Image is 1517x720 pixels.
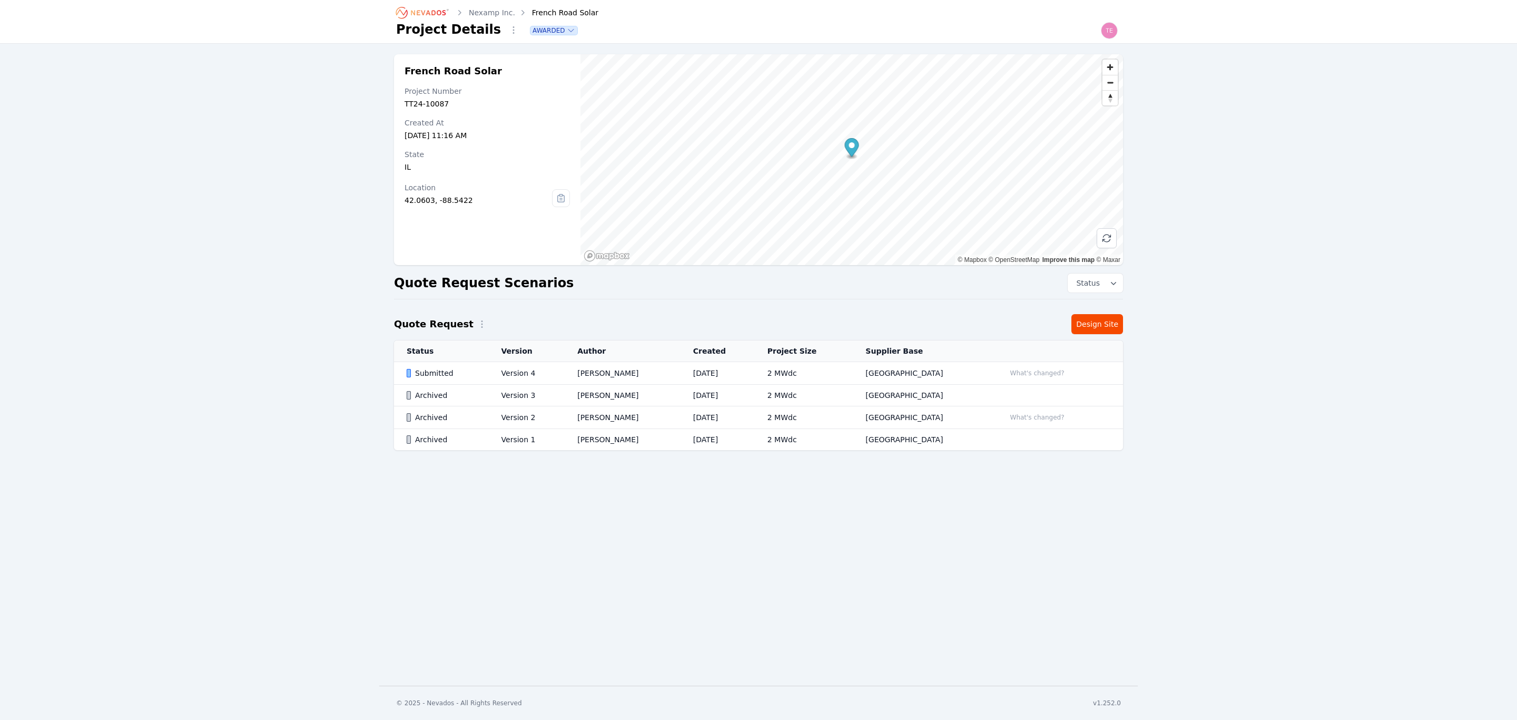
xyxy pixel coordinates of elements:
[1102,75,1118,90] button: Zoom out
[681,340,755,362] th: Created
[1006,412,1069,423] button: What's changed?
[405,86,570,96] div: Project Number
[1093,699,1121,707] div: v1.252.0
[407,434,484,445] div: Archived
[1102,91,1118,105] span: Reset bearing to north
[681,362,755,385] td: [DATE]
[489,362,565,385] td: Version 4
[565,340,681,362] th: Author
[469,7,515,18] a: Nexamp Inc.
[405,162,570,172] div: IL
[853,406,992,429] td: [GEOGRAPHIC_DATA]
[1006,367,1069,379] button: What's changed?
[405,130,570,141] div: [DATE] 11:16 AM
[755,385,853,406] td: 2 MWdc
[755,406,853,429] td: 2 MWdc
[396,21,501,38] h1: Project Details
[405,195,552,206] div: 42.0603, -88.5422
[1042,256,1095,264] a: Improve this map
[396,4,598,21] nav: Breadcrumb
[565,429,681,451] td: [PERSON_NAME]
[405,118,570,128] div: Created At
[407,368,484,378] div: Submitted
[394,317,474,332] h2: Quote Request
[394,340,489,362] th: Status
[584,250,630,262] a: Mapbox homepage
[530,26,577,35] button: Awarded
[394,362,1123,385] tr: SubmittedVersion 4[PERSON_NAME][DATE]2 MWdc[GEOGRAPHIC_DATA]What's changed?
[989,256,1040,264] a: OpenStreetMap
[1096,256,1120,264] a: Maxar
[405,65,570,77] h2: French Road Solar
[853,340,992,362] th: Supplier Base
[517,7,598,18] div: French Road Solar
[407,412,484,423] div: Archived
[755,340,853,362] th: Project Size
[407,390,484,401] div: Archived
[844,138,859,160] div: Map marker
[565,406,681,429] td: [PERSON_NAME]
[755,362,853,385] td: 2 MWdc
[405,182,552,193] div: Location
[853,362,992,385] td: [GEOGRAPHIC_DATA]
[405,149,570,160] div: State
[580,54,1123,265] canvas: Map
[681,385,755,406] td: [DATE]
[394,429,1123,451] tr: ArchivedVersion 1[PERSON_NAME][DATE]2 MWdc[GEOGRAPHIC_DATA]
[394,275,574,291] h2: Quote Request Scenarios
[1072,278,1100,288] span: Status
[1102,60,1118,75] button: Zoom in
[394,406,1123,429] tr: ArchivedVersion 2[PERSON_NAME][DATE]2 MWdc[GEOGRAPHIC_DATA]What's changed?
[396,699,522,707] div: © 2025 - Nevados - All Rights Reserved
[755,429,853,451] td: 2 MWdc
[489,429,565,451] td: Version 1
[405,99,570,109] div: TT24-10087
[565,385,681,406] td: [PERSON_NAME]
[394,385,1123,406] tr: ArchivedVersion 3[PERSON_NAME][DATE]2 MWdc[GEOGRAPHIC_DATA]
[1068,274,1123,293] button: Status
[853,429,992,451] td: [GEOGRAPHIC_DATA]
[958,256,987,264] a: Mapbox
[853,385,992,406] td: [GEOGRAPHIC_DATA]
[489,340,565,362] th: Version
[1101,22,1118,39] img: Ted Elliott
[681,406,755,429] td: [DATE]
[1102,90,1118,105] button: Reset bearing to north
[1071,314,1123,334] a: Design Site
[565,362,681,385] td: [PERSON_NAME]
[489,406,565,429] td: Version 2
[681,429,755,451] td: [DATE]
[489,385,565,406] td: Version 3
